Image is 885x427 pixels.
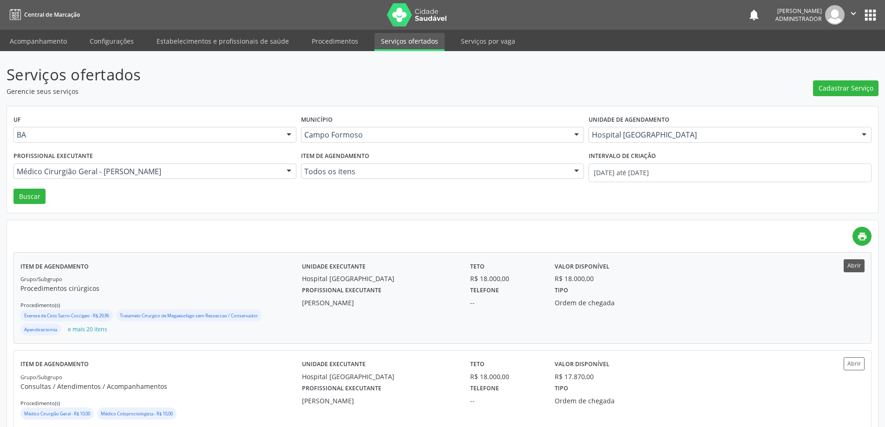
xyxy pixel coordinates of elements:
img: img [825,5,845,25]
label: Profissional executante [13,149,93,164]
small: Exerese de Cisto Sacro-Coccigeo - R$ 29,86 [24,313,109,319]
label: Tipo [555,283,568,298]
small: Apendicectomia [24,327,57,333]
label: Telefone [470,283,499,298]
div: Ordem de chegada [555,396,668,406]
label: Teto [470,357,485,372]
span: Médico Cirurgião Geral - [PERSON_NAME] [17,167,277,176]
label: Item de agendamento [20,357,89,372]
div: R$ 18.000,00 [470,372,541,381]
label: Telefone [470,381,499,396]
label: Profissional executante [302,283,381,298]
small: Médico Coloproctologista - R$ 10,00 [101,411,173,417]
a: Estabelecimentos e profissionais de saúde [150,33,295,49]
span: Todos os itens [304,167,565,176]
label: Valor disponível [555,259,610,274]
small: Médico Cirurgião Geral - R$ 10,00 [24,411,90,417]
div: -- [470,298,541,308]
button: e mais 20 itens [64,323,111,336]
div: Ordem de chegada [555,298,668,308]
label: Unidade de agendamento [589,113,669,127]
span: Campo Formoso [304,130,565,139]
p: Gerencie seus serviços [7,86,617,96]
div: R$ 18.000,00 [555,274,594,283]
button: Cadastrar Serviço [813,80,878,96]
label: UF [13,113,21,127]
label: Município [301,113,333,127]
button: Abrir [844,357,865,370]
label: Unidade executante [302,259,366,274]
a: print [852,227,872,246]
small: Grupo/Subgrupo [20,374,62,381]
button:  [845,5,862,25]
small: Grupo/Subgrupo [20,276,62,282]
button: Abrir [844,259,865,272]
label: Unidade executante [302,357,366,372]
i: print [857,231,867,242]
span: BA [17,130,277,139]
label: Item de agendamento [20,259,89,274]
a: Configurações [83,33,140,49]
div: [PERSON_NAME] [302,298,458,308]
span: Hospital [GEOGRAPHIC_DATA] [592,130,852,139]
label: Item de agendamento [301,149,369,164]
input: Selecione um intervalo [589,164,872,182]
i:  [848,8,859,19]
div: -- [470,396,541,406]
a: Serviços ofertados [374,33,445,51]
small: Procedimento(s) [20,302,60,309]
p: Procedimentos cirúrgicos [20,283,302,293]
p: Serviços ofertados [7,63,617,86]
label: Profissional executante [302,381,381,396]
button: notifications [747,8,760,21]
span: Administrador [775,15,822,23]
a: Acompanhamento [3,33,73,49]
div: R$ 17.870,00 [555,372,594,381]
small: Tratameto Cirurgico de Megaesofago sem Resseccao / Conservador [120,313,258,319]
div: [PERSON_NAME] [302,396,458,406]
label: Tipo [555,381,568,396]
a: Procedimentos [305,33,365,49]
label: Teto [470,259,485,274]
div: [PERSON_NAME] [775,7,822,15]
div: Hospital [GEOGRAPHIC_DATA] [302,372,458,381]
small: Procedimento(s) [20,400,60,407]
p: Consultas / Atendimentos / Acompanhamentos [20,381,302,391]
div: Hospital [GEOGRAPHIC_DATA] [302,274,458,283]
label: Intervalo de criação [589,149,656,164]
div: R$ 18.000,00 [470,274,541,283]
button: apps [862,7,878,23]
a: Serviços por vaga [454,33,522,49]
button: Buscar [13,189,46,204]
span: Central de Marcação [24,11,80,19]
span: Cadastrar Serviço [819,83,873,93]
a: Central de Marcação [7,7,80,22]
label: Valor disponível [555,357,610,372]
